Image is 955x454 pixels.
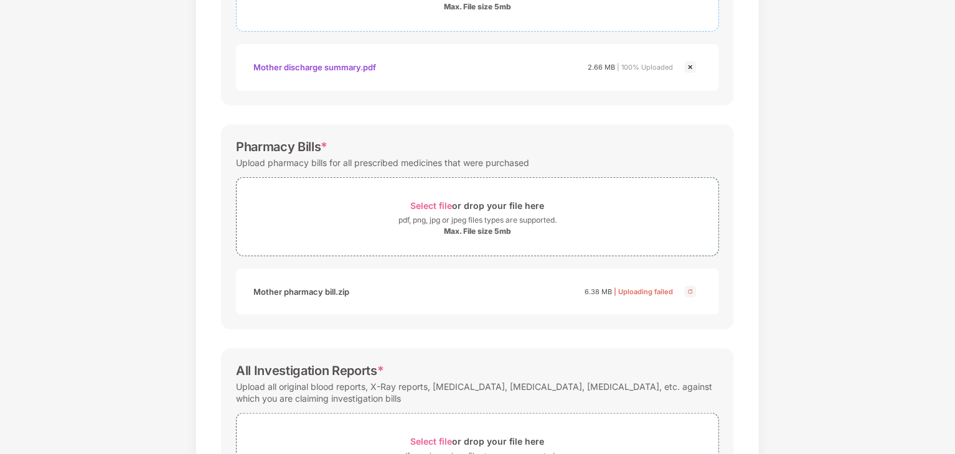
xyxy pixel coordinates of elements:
span: | 100% Uploaded [617,63,673,72]
div: Max. File size 5mb [444,2,511,12]
span: Select file [411,200,453,211]
img: svg+xml;base64,PHN2ZyBpZD0iQ3Jvc3MtMjR4MjQiIHhtbG5zPSJodHRwOi8vd3d3LnczLm9yZy8yMDAwL3N2ZyIgd2lkdG... [683,284,698,299]
div: Mother pharmacy bill.zip [253,281,349,302]
div: Pharmacy Bills [236,139,327,154]
div: All Investigation Reports [236,363,384,378]
div: Max. File size 5mb [444,226,511,236]
div: Mother discharge summary.pdf [253,57,376,78]
span: 2.66 MB [588,63,615,72]
img: svg+xml;base64,PHN2ZyBpZD0iQ3Jvc3MtMjR4MjQiIHhtbG5zPSJodHRwOi8vd3d3LnczLm9yZy8yMDAwL3N2ZyIgd2lkdG... [683,60,698,75]
span: Select fileor drop your file herepdf, png, jpg or jpeg files types are supported.Max. File size 5mb [237,187,718,246]
div: pdf, png, jpg or jpeg files types are supported. [398,214,557,226]
div: or drop your file here [411,433,545,450]
div: or drop your file here [411,197,545,214]
span: Select file [411,436,453,447]
div: Upload pharmacy bills for all prescribed medicines that were purchased [236,154,529,171]
span: 6.38 MB [585,287,612,296]
span: | Uploading failed [614,287,673,296]
div: Upload all original blood reports, X-Ray reports, [MEDICAL_DATA], [MEDICAL_DATA], [MEDICAL_DATA],... [236,378,719,407]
